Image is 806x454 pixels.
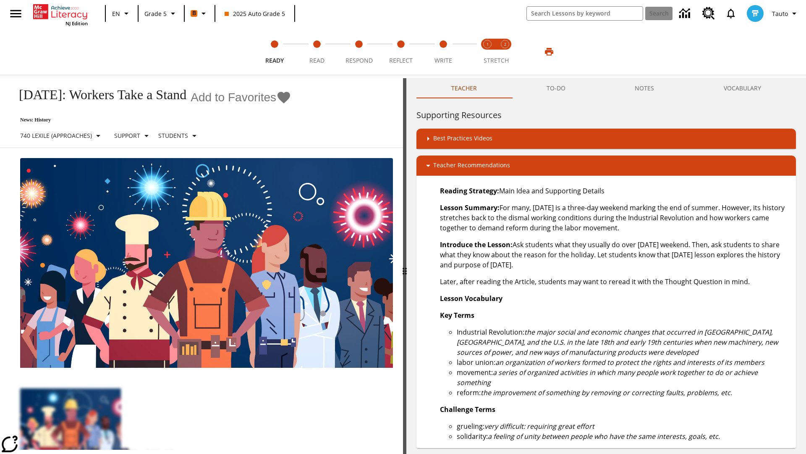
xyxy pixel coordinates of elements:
button: Select a new avatar [742,3,769,24]
button: Teacher [416,78,512,98]
button: VOCABULARY [689,78,796,98]
button: Add to Favorites - Labor Day: Workers Take a Stand [191,90,291,105]
button: Stretch Read step 1 of 2 [475,29,500,75]
em: an organization of workers formed to protect the rights and interests of its members [495,358,764,367]
em: the major social and economic changes that occurred in [GEOGRAPHIC_DATA], [GEOGRAPHIC_DATA], and ... [457,327,778,357]
p: Students [158,131,188,140]
button: Open side menu [3,1,28,26]
button: Select Lexile, 740 Lexile (Approaches) [17,128,107,143]
a: Resource Center, Will open in new tab [697,2,720,25]
span: STRETCH [484,56,509,64]
div: Best Practices Videos [416,129,796,149]
button: Read step 2 of 5 [292,29,341,75]
button: Profile/Settings [769,6,803,21]
p: 740 Lexile (Approaches) [20,131,92,140]
em: the improvement of something by removing or correcting faults, problems, etc. [481,388,732,397]
img: A banner with a blue background shows an illustrated row of diverse men and women dressed in clot... [20,158,393,368]
span: Ready [265,56,284,64]
button: Grade: Grade 5, Select a grade [141,6,181,21]
button: Select Student [155,128,203,143]
span: Add to Favorites [191,91,276,104]
div: Press Enter or Spacebar and then press right and left arrow keys to move the slider [403,78,406,454]
button: NOTES [600,78,689,98]
p: Ask students what they usually do over [DATE] weekend. Then, ask students to share what they know... [440,240,789,270]
em: very difficult: requiring great effort [484,422,594,431]
text: 2 [504,42,506,47]
p: Support [114,131,140,140]
a: Data Center [674,2,697,25]
em: a feeling of unity between people who have the same interests, goals, etc. [488,432,720,441]
button: Reflect step 4 of 5 [377,29,425,75]
li: solidarity: [457,431,789,441]
span: Write [434,56,452,64]
li: grueling: [457,421,789,431]
li: reform: [457,388,789,398]
span: Tauto [772,9,788,18]
button: Scaffolds, Support [111,128,155,143]
img: avatar image [747,5,764,22]
p: Main Idea and Supporting Details [440,186,789,196]
span: Respond [345,56,373,64]
p: News: History [10,117,291,123]
input: search field [527,7,643,20]
button: Print [536,44,563,59]
strong: Reading Strategy: [440,186,499,195]
strong: Key Terms [440,311,474,320]
p: For many, [DATE] is a three-day weekend marking the end of summer. However, its history stretches... [440,203,789,233]
button: Respond step 3 of 5 [335,29,383,75]
strong: Challenge Terms [440,405,495,414]
span: 2025 Auto Grade 5 [225,9,285,18]
strong: Lesson Summary: [440,203,500,212]
p: Teacher Recommendations [433,161,510,171]
p: Later, after reading the Article, students may want to reread it with the Thought Question in mind. [440,277,789,287]
button: Boost Class color is orange. Change class color [187,6,212,21]
span: Reflect [389,56,413,64]
span: Grade 5 [144,9,167,18]
div: activity [406,78,806,454]
strong: Lesson Vocabulary [440,294,502,303]
button: Language: EN, Select a language [108,6,135,21]
p: Best Practices Videos [433,134,492,144]
a: Notifications [720,3,742,24]
div: Instructional Panel Tabs [416,78,796,98]
span: EN [112,9,120,18]
h6: Supporting Resources [416,108,796,122]
span: Read [309,56,324,64]
strong: Introduce the Lesson: [440,240,513,249]
span: NJ Edition [65,20,88,26]
span: B [192,8,196,18]
button: TO-DO [512,78,600,98]
h1: [DATE]: Workers Take a Stand [10,87,186,103]
button: Stretch Respond step 2 of 2 [493,29,517,75]
text: 1 [487,42,489,47]
div: Home [33,3,88,26]
em: a series of organized activities in which many people work together to do or achieve something [457,368,758,387]
li: labor union: [457,357,789,367]
div: Teacher Recommendations [416,156,796,176]
li: movement: [457,367,789,388]
button: Ready step 1 of 5 [250,29,299,75]
button: Write step 5 of 5 [419,29,468,75]
li: Industrial Revolution: [457,327,789,357]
